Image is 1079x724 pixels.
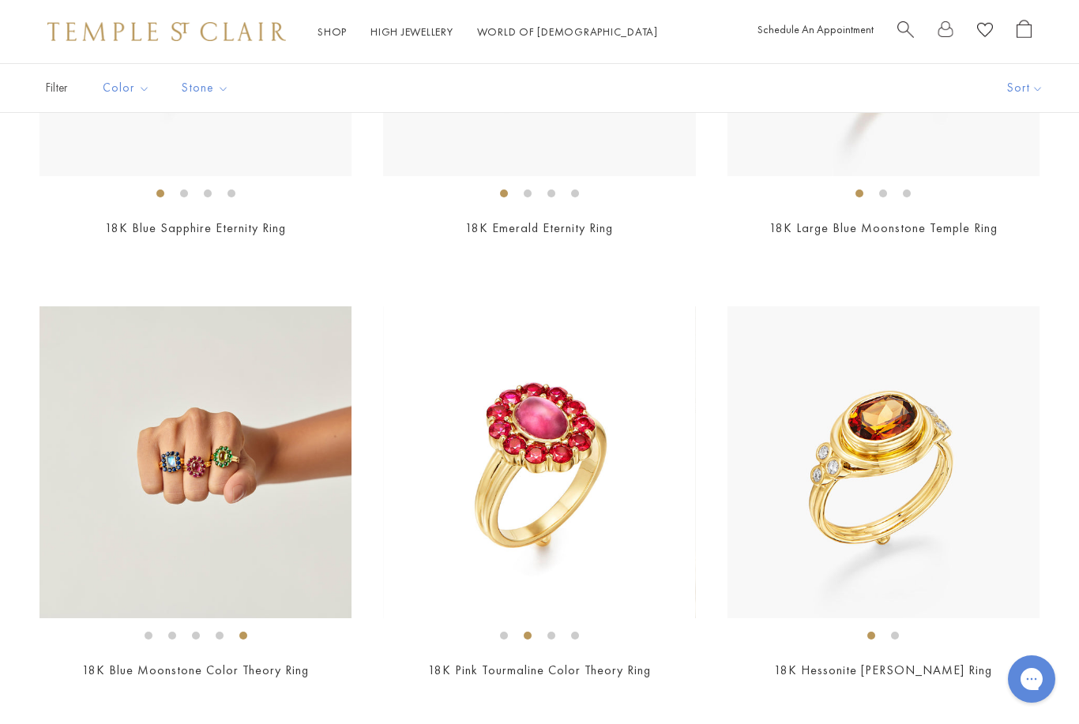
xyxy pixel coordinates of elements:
img: 18K Pink Tourmaline Color Theory Ring [383,306,695,618]
a: High JewelleryHigh Jewellery [370,24,453,39]
span: Stone [174,78,241,98]
iframe: Gorgias live chat messenger [1000,650,1063,708]
span: Color [95,78,162,98]
button: Show sort by [972,64,1079,112]
nav: Main navigation [318,22,658,42]
img: Temple St. Clair [47,22,286,41]
a: Schedule An Appointment [758,22,874,36]
a: 18K Hessonite [PERSON_NAME] Ring [774,662,992,678]
a: 18K Pink Tourmaline Color Theory Ring [428,662,651,678]
img: 18K Hessonite Garnet Temple Ring [727,306,1040,618]
button: Stone [170,70,241,106]
a: View Wishlist [977,20,993,44]
a: 18K Large Blue Moonstone Temple Ring [769,219,998,236]
button: Color [91,70,162,106]
a: Search [897,20,914,44]
a: 18K Blue Sapphire Eternity Ring [105,219,286,236]
a: World of [DEMOGRAPHIC_DATA]World of [DEMOGRAPHIC_DATA] [477,24,658,39]
a: Open Shopping Bag [1017,20,1032,44]
a: 18K Blue Moonstone Color Theory Ring [82,662,309,678]
a: 18K Emerald Eternity Ring [465,219,613,236]
img: 18K Blue Moonstone Color Theory Ring [39,306,352,618]
a: ShopShop [318,24,347,39]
